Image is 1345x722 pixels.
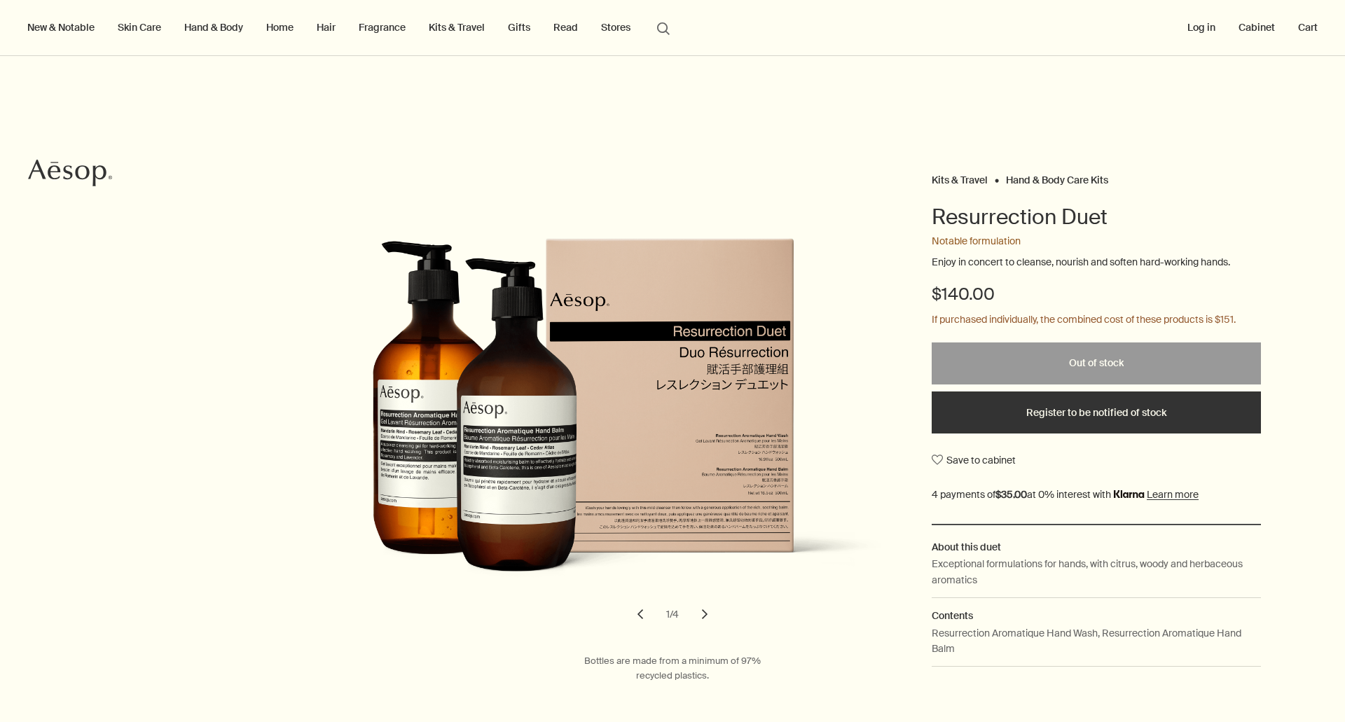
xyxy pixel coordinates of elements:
h2: About this duet [932,539,1261,555]
p: If purchased individually, the combined cost of these products is $151. [932,312,1236,328]
div: Resurrection Duet [112,238,897,630]
p: Enjoy in concert to cleanse, nourish and soften hard-working hands. [932,256,1261,270]
a: Hand & Body [181,18,246,36]
img: Resurrection duet carton and products placed in front of grey textured background [287,238,903,612]
a: Hair [314,18,338,36]
button: Cart [1295,18,1320,36]
button: Register to be notified of stock [932,391,1261,433]
button: Out of stock - $140.00 [932,342,1261,384]
p: Exceptional formulations for hands, with citrus, woody and herbaceous aromatics [932,556,1261,588]
a: Gifts [505,18,533,36]
h1: Resurrection Duet [932,203,1261,231]
button: Stores [598,18,633,36]
a: Aesop [25,155,116,194]
button: New & Notable [25,18,97,36]
button: Log in [1185,18,1218,36]
a: Cabinet [1236,18,1278,36]
a: Read [551,18,581,36]
button: previous slide [625,599,656,630]
span: $140.00 [932,283,995,305]
a: Skin Care [115,18,164,36]
h2: Contents [932,608,1261,623]
a: Kits & Travel [932,174,988,180]
a: Hand & Body Care Kits [1006,174,1108,180]
svg: Aesop [28,159,112,187]
button: next slide [689,599,720,630]
a: Fragrance [356,18,408,36]
button: Save to cabinet [932,447,1016,473]
a: Home [263,18,296,36]
a: Kits & Travel [426,18,488,36]
span: Bottles are made from a minimum of 97% recycled plastics. [584,655,761,681]
button: Open search [651,14,676,41]
p: Resurrection Aromatique Hand Wash, Resurrection Aromatique Hand Balm [932,625,1261,657]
